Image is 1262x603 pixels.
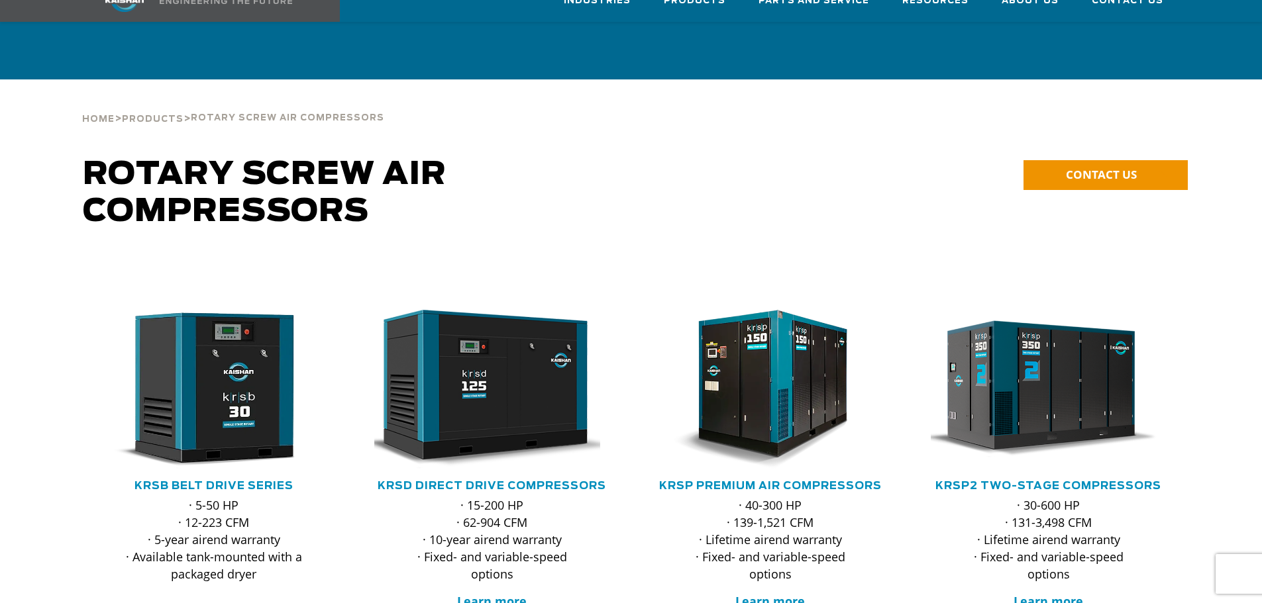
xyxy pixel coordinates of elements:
a: KRSP Premium Air Compressors [659,481,882,491]
div: krsp350 [931,310,1167,469]
img: krsp350 [921,310,1157,469]
img: krsb30 [86,310,322,469]
img: krsd125 [364,310,600,469]
div: > > [82,79,384,130]
span: Rotary Screw Air Compressors [83,159,447,228]
div: krsp150 [653,310,888,469]
span: Products [122,115,184,124]
div: krsd125 [374,310,610,469]
a: CONTACT US [1024,160,1188,190]
a: KRSP2 Two-Stage Compressors [935,481,1161,491]
span: Rotary Screw Air Compressors [191,114,384,122]
img: krsp150 [643,310,878,469]
a: Products [122,113,184,124]
a: Home [82,113,115,124]
span: Home [82,115,115,124]
div: krsb30 [96,310,332,469]
p: · 15-200 HP · 62-904 CFM · 10-year airend warranty · Fixed- and variable-speed options [401,496,584,582]
p: · 40-300 HP · 139-1,521 CFM · Lifetime airend warranty · Fixed- and variable-speed options [679,496,862,582]
span: CONTACT US [1066,167,1137,182]
a: KRSB Belt Drive Series [134,481,293,491]
p: · 30-600 HP · 131-3,498 CFM · Lifetime airend warranty · Fixed- and variable-speed options [957,496,1140,582]
a: KRSD Direct Drive Compressors [378,481,606,491]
